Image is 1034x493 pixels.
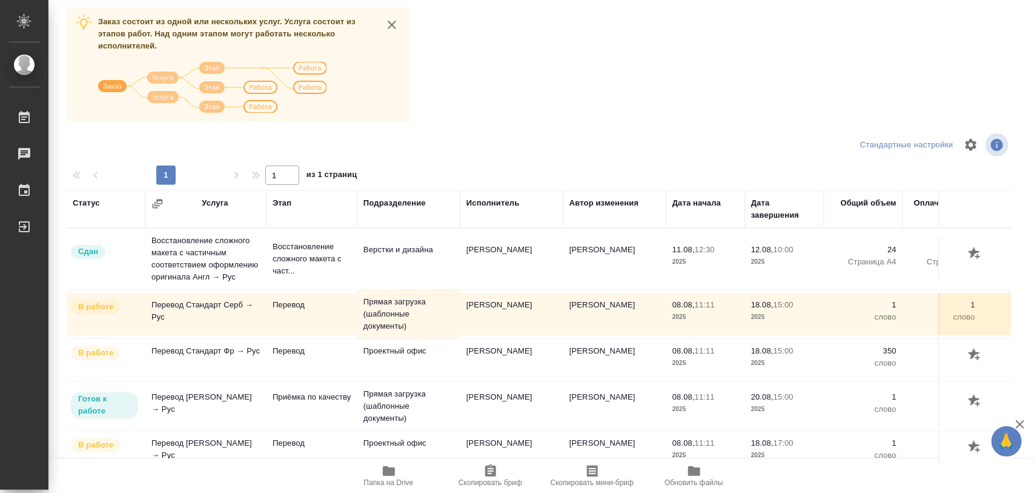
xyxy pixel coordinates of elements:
div: Исполнитель [466,197,520,209]
p: 2025 [751,403,818,415]
p: 18.08, [751,346,774,355]
td: Проектный офис [357,431,460,474]
p: слово [909,357,975,369]
p: 2025 [672,403,739,415]
p: слово [909,311,975,323]
div: Подразделение [363,197,426,209]
p: В работе [78,439,113,451]
p: Перевод [273,437,351,449]
td: Прямая загрузка (шаблонные документы) [357,382,460,431]
p: 1 [830,299,896,311]
p: слово [909,449,975,461]
button: Папка на Drive [338,459,440,493]
div: Дата начала [672,197,721,209]
p: слово [830,449,896,461]
p: 1 [909,299,975,311]
span: Папка на Drive [364,478,414,487]
p: 08.08, [672,300,695,309]
td: [PERSON_NAME] [460,385,563,428]
td: Верстки и дизайна [357,238,460,280]
td: [PERSON_NAME] [563,339,666,381]
p: 1 [909,391,975,403]
button: Добавить оценку [965,345,986,366]
p: 11:11 [695,438,715,448]
div: split button [857,136,956,155]
p: В работе [78,301,113,313]
p: 15:00 [774,300,794,309]
p: 1 [830,391,896,403]
p: 12.08, [751,245,774,254]
p: слово [909,403,975,415]
p: 2025 [751,311,818,323]
p: 350 [909,345,975,357]
p: 11:11 [695,392,715,401]
span: Настроить таблицу [956,130,986,159]
td: [PERSON_NAME] [563,431,666,474]
span: Скопировать мини-бриф [551,478,634,487]
p: 2025 [672,357,739,369]
td: Прямая загрузка (шаблонные документы) [357,290,460,338]
div: Автор изменения [569,197,638,209]
td: Проектный офис [357,339,460,381]
p: 11:11 [695,346,715,355]
p: Восстановление сложного макета с част... [273,241,351,277]
p: Перевод [273,345,351,357]
div: Статус [73,197,100,209]
p: 18.08, [751,438,774,448]
p: 2025 [751,357,818,369]
span: Обновить файлы [664,478,723,487]
td: [PERSON_NAME] [460,293,563,335]
div: Этап [273,197,291,209]
p: 24 [909,244,975,256]
td: [PERSON_NAME] [460,339,563,381]
p: Сдан [78,246,98,258]
button: Обновить файлы [643,459,745,493]
td: Перевод [PERSON_NAME] → Рус [145,385,267,428]
p: 350 [830,345,896,357]
td: [PERSON_NAME] [563,238,666,280]
p: слово [830,311,896,323]
button: Скопировать бриф [440,459,542,493]
p: 10:00 [774,245,794,254]
td: [PERSON_NAME] [460,431,563,474]
button: close [383,16,401,34]
td: Перевод [PERSON_NAME] → Рус [145,431,267,474]
span: из 1 страниц [307,167,357,185]
p: 08.08, [672,346,695,355]
p: 2025 [672,311,739,323]
p: 15:00 [774,346,794,355]
td: Перевод Стандарт Фр → Рус [145,339,267,381]
button: Сгруппировать [151,198,164,210]
p: Страница А4 [909,256,975,268]
p: 17:00 [774,438,794,448]
p: 12:30 [695,245,715,254]
button: Добавить оценку [965,437,986,458]
p: 2025 [672,449,739,461]
div: Услуга [202,197,228,209]
button: Скопировать мини-бриф [542,459,643,493]
button: 🙏 [992,426,1022,457]
span: Заказ состоит из одной или нескольких услуг. Услуга состоит из этапов работ. Над одним этапом мог... [98,17,356,50]
p: 2025 [751,449,818,461]
p: 08.08, [672,392,695,401]
p: слово [830,403,896,415]
p: 20.08, [751,392,774,401]
p: Страница А4 [830,256,896,268]
p: 11.08, [672,245,695,254]
p: 11:11 [695,300,715,309]
div: Оплачиваемый объем [909,197,975,221]
p: 1 [909,437,975,449]
p: 24 [830,244,896,256]
p: Приёмка по качеству [273,391,351,403]
p: 2025 [751,256,818,268]
div: Общий объем [841,197,896,209]
p: В работе [78,347,113,359]
td: Восстановление сложного макета с частичным соответствием оформлению оригинала Англ → Рус [145,229,267,289]
span: 🙏 [996,429,1017,454]
span: Посмотреть информацию [986,133,1011,156]
button: Добавить оценку [965,244,986,264]
p: 08.08, [672,438,695,448]
p: Готов к работе [78,393,131,417]
p: 1 [830,437,896,449]
p: 15:00 [774,392,794,401]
